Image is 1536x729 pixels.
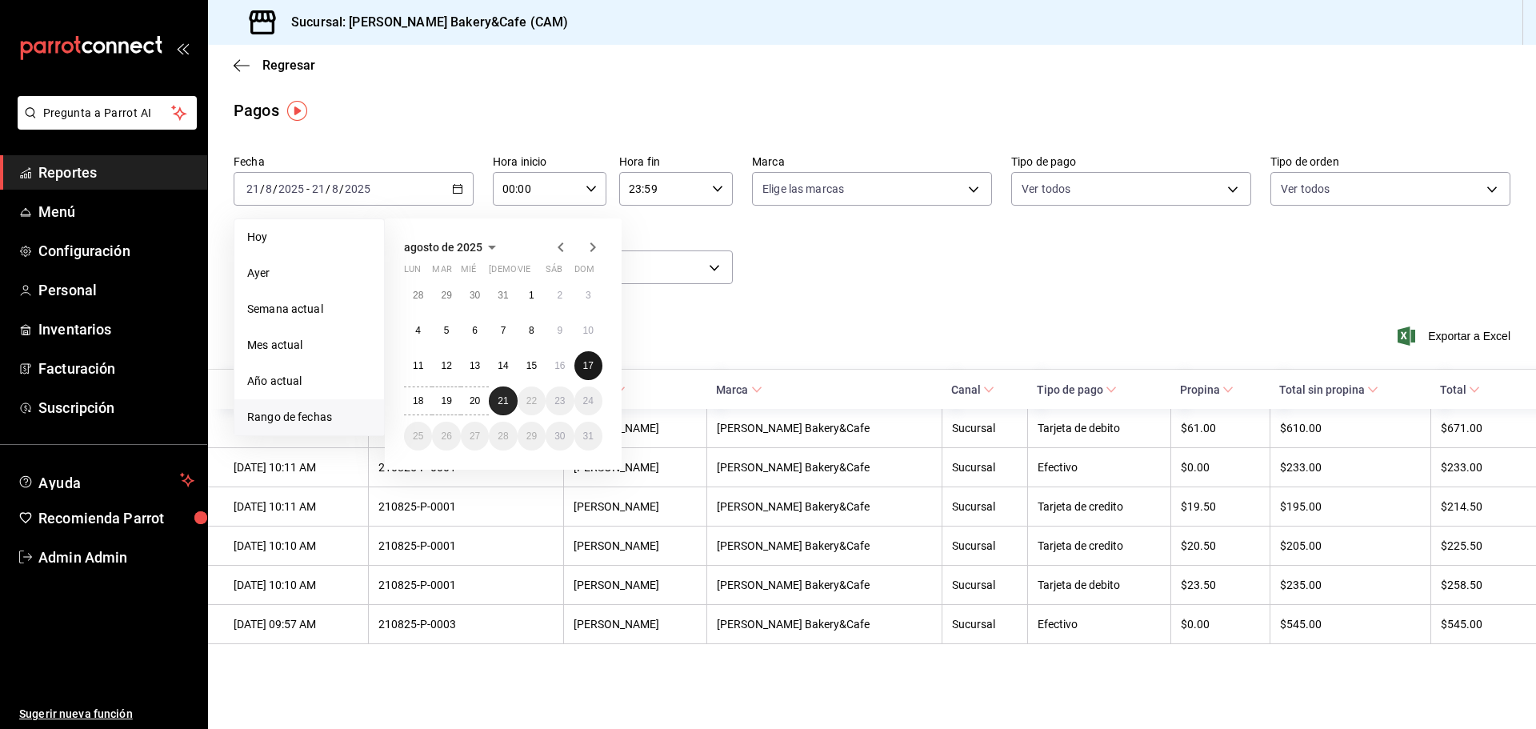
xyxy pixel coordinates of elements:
[498,360,508,371] abbr: 14 de agosto de 2025
[716,383,762,396] span: Marca
[752,156,992,167] label: Marca
[1441,461,1510,474] div: $233.00
[404,281,432,310] button: 28 de julio de 2025
[461,422,489,451] button: 27 de agosto de 2025
[234,58,315,73] button: Regresar
[234,579,358,591] div: [DATE] 10:10 AM
[470,431,480,442] abbr: 27 de agosto de 2025
[344,182,371,195] input: ----
[952,539,1018,552] div: Sucursal
[260,182,265,195] span: /
[489,387,517,415] button: 21 de agosto de 2025
[498,290,508,301] abbr: 31 de julio de 2025
[546,387,574,415] button: 23 de agosto de 2025
[518,351,546,380] button: 15 de agosto de 2025
[234,461,358,474] div: [DATE] 10:11 AM
[762,181,844,197] span: Elige las marcas
[441,431,451,442] abbr: 26 de agosto de 2025
[247,337,371,354] span: Mes actual
[529,325,534,336] abbr: 8 de agosto de 2025
[498,431,508,442] abbr: 28 de agosto de 2025
[1281,181,1330,197] span: Ver todos
[546,422,574,451] button: 30 de agosto de 2025
[518,387,546,415] button: 22 de agosto de 2025
[461,316,489,345] button: 6 de agosto de 2025
[526,395,537,407] abbr: 22 de agosto de 2025
[554,360,565,371] abbr: 16 de agosto de 2025
[404,422,432,451] button: 25 de agosto de 2025
[1279,383,1378,396] span: Total sin propina
[557,290,562,301] abbr: 2 de agosto de 2025
[952,461,1018,474] div: Sucursal
[432,264,451,281] abbr: martes
[404,241,482,254] span: agosto de 2025
[415,325,421,336] abbr: 4 de agosto de 2025
[1180,383,1234,396] span: Propina
[38,162,194,183] span: Reportes
[287,101,307,121] img: Tooltip marker
[247,301,371,318] span: Semana actual
[952,579,1018,591] div: Sucursal
[404,264,421,281] abbr: lunes
[176,42,189,54] button: open_drawer_menu
[518,316,546,345] button: 8 de agosto de 2025
[717,422,931,435] div: [PERSON_NAME] Bakery&Cafe
[546,351,574,380] button: 16 de agosto de 2025
[1441,500,1510,513] div: $214.50
[432,281,460,310] button: 29 de julio de 2025
[554,395,565,407] abbr: 23 de agosto de 2025
[501,325,506,336] abbr: 7 de agosto de 2025
[574,618,697,631] div: [PERSON_NAME]
[498,395,508,407] abbr: 21 de agosto de 2025
[404,387,432,415] button: 18 de agosto de 2025
[1038,500,1161,513] div: Tarjeta de credito
[326,182,330,195] span: /
[1011,156,1251,167] label: Tipo de pago
[554,431,565,442] abbr: 30 de agosto de 2025
[470,290,480,301] abbr: 30 de julio de 2025
[247,265,371,282] span: Ayer
[1181,618,1260,631] div: $0.00
[378,461,554,474] div: 210825-P-0001
[619,156,733,167] label: Hora fin
[574,539,697,552] div: [PERSON_NAME]
[546,316,574,345] button: 9 de agosto de 2025
[1037,383,1117,396] span: Tipo de pago
[441,290,451,301] abbr: 29 de julio de 2025
[378,618,554,631] div: 210825-P-0003
[518,264,530,281] abbr: viernes
[19,706,194,723] span: Sugerir nueva función
[493,156,606,167] label: Hora inicio
[546,281,574,310] button: 2 de agosto de 2025
[378,579,554,591] div: 210825-P-0001
[461,264,476,281] abbr: miércoles
[717,500,931,513] div: [PERSON_NAME] Bakery&Cafe
[1022,181,1070,197] span: Ver todos
[574,422,602,451] button: 31 de agosto de 2025
[331,182,339,195] input: --
[432,351,460,380] button: 12 de agosto de 2025
[1401,326,1510,346] span: Exportar a Excel
[413,431,423,442] abbr: 25 de agosto de 2025
[470,395,480,407] abbr: 20 de agosto de 2025
[461,281,489,310] button: 30 de julio de 2025
[38,201,194,222] span: Menú
[574,316,602,345] button: 10 de agosto de 2025
[526,431,537,442] abbr: 29 de agosto de 2025
[38,507,194,529] span: Recomienda Parrot
[574,264,594,281] abbr: domingo
[470,360,480,371] abbr: 13 de agosto de 2025
[1441,539,1510,552] div: $225.50
[1038,422,1161,435] div: Tarjeta de debito
[404,316,432,345] button: 4 de agosto de 2025
[489,422,517,451] button: 28 de agosto de 2025
[311,182,326,195] input: --
[265,182,273,195] input: --
[518,422,546,451] button: 29 de agosto de 2025
[38,240,194,262] span: Configuración
[247,229,371,246] span: Hoy
[1038,618,1161,631] div: Efectivo
[441,360,451,371] abbr: 12 de agosto de 2025
[1440,383,1480,396] span: Total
